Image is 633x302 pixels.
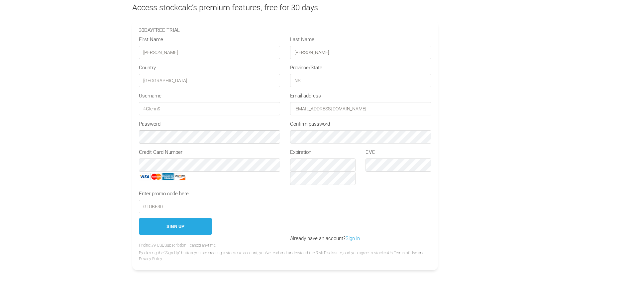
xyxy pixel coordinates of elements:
[139,250,431,262] p: By clicking the “Sign Up” button you are creating a stockcalc account, you’ve read and understand...
[139,173,185,180] img: CC_icons.png
[290,64,322,72] label: Province/State
[132,3,438,13] h4: Access stockcalc’s premium features, free for 30 days
[139,64,156,72] label: Country
[290,149,311,156] label: Expiration
[285,235,365,241] span: Already have an account?
[151,243,164,248] span: 39 USD
[164,243,216,248] span: Subscription - cancel anytime
[139,46,280,59] input: First Name e.g. John
[290,74,431,87] input: Province/State
[144,27,153,33] span: DAY
[290,120,330,128] label: Confirm password
[290,46,431,59] input: Last Name e.g. Smith
[290,92,321,100] label: Email address
[139,27,144,33] span: 30
[139,74,280,87] input: Country
[153,27,180,33] span: FREE TRIAL
[290,102,431,115] input: Email address
[346,235,360,241] a: Sign in
[139,92,161,100] label: Username
[139,120,160,128] label: Password
[139,102,280,115] input: Username
[139,218,212,235] button: Sign Up
[139,190,189,198] label: Enter promo code here
[366,149,375,156] label: CVC
[139,36,163,43] label: First Name
[139,149,182,156] label: Credit Card Number
[139,242,431,248] p: Pricing:
[290,36,314,43] label: Last Name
